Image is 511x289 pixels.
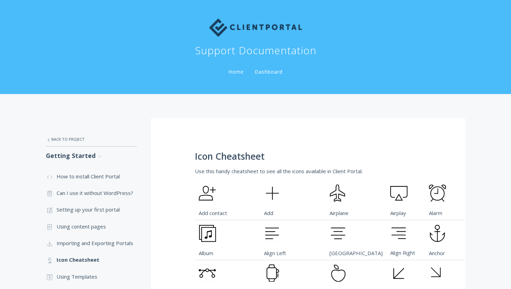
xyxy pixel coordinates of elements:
[429,185,446,202] img: Client Portal Icon
[326,220,387,260] td: [GEOGRAPHIC_DATA]
[260,220,326,260] td: Align Left
[260,180,326,220] td: Add
[195,180,261,220] td: Add contact
[326,180,387,220] td: Airplane
[195,167,421,175] p: Use this handy cheatsheet to see all the icons available in Client Portal.
[195,151,421,162] h2: Icon Cheatsheet
[264,264,281,282] img: Client Portal Icon
[195,44,316,57] h1: Support Documentation
[330,264,347,282] img: Client Portal Icon
[46,235,137,251] a: Importing and Exporting Portals
[390,225,407,242] img: Client Portal Icon
[330,185,346,202] img: Client Portal Icon
[425,220,465,260] td: Anchor
[386,180,425,220] td: Airplay
[46,147,137,165] a: Getting Started
[264,185,281,202] img: Client Portal Icon
[46,201,137,218] a: Setting up your first portal
[46,185,137,201] a: Can I use it without WordPress?
[253,68,284,75] a: Dashboard
[199,185,216,202] img: Client Portal Icons
[425,180,465,220] td: Alarm
[390,264,407,282] img: Client Portal Icon
[195,220,261,260] td: Album
[386,220,425,260] td: Align Right
[46,251,137,268] a: Icon Cheatsheet
[264,225,281,242] img: Client Portal Icon
[227,68,245,75] a: Home
[46,132,137,147] a: Back to Project
[46,168,137,185] a: How to install Client Portal
[199,264,216,282] img: Client Portal Icon
[199,225,216,242] img: Client Portal Icon
[330,225,347,242] img: Client Portal Icon
[46,218,137,235] a: Using content pages
[429,225,446,242] img: Client Portal Icon
[46,268,137,285] a: Using Templates
[390,185,407,202] img: Client Portal Icon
